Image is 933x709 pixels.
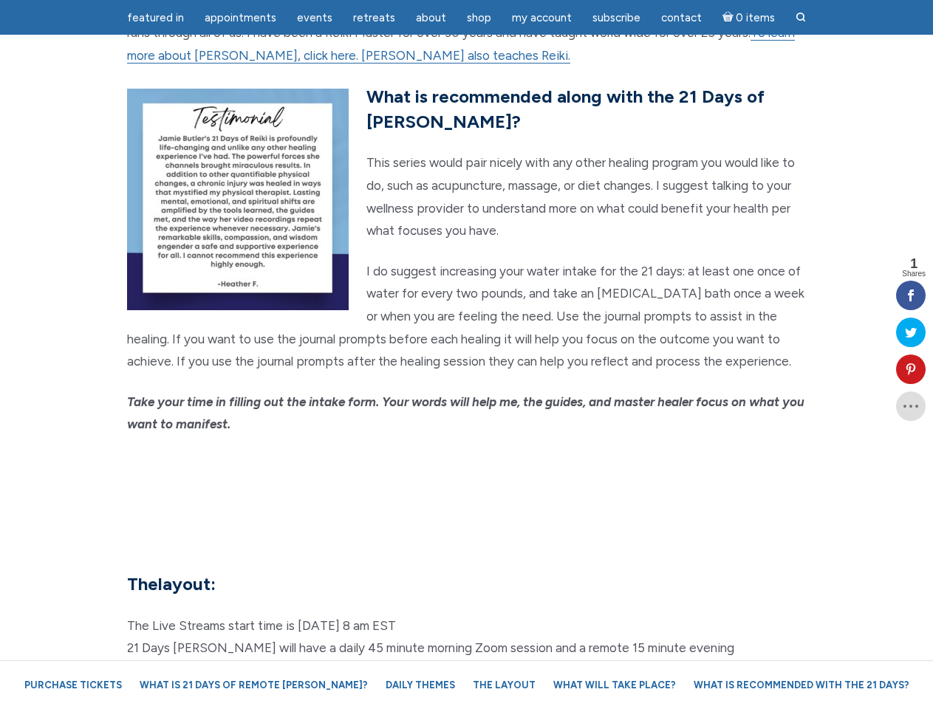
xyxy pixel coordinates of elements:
a: Contact [652,4,711,32]
a: The Layout [465,672,543,698]
a: Appointments [196,4,285,32]
p: I do suggest increasing your water intake for the 21 days: at least one once of water for every t... [127,260,807,373]
a: What is 21 Days of Remote [PERSON_NAME]? [132,672,375,698]
a: Retreats [344,4,404,32]
span: Retreats [353,11,395,24]
a: What will take place? [546,672,683,698]
span: Appointments [205,11,276,24]
em: Take your time in filling out the intake form. Your words will help me, the guides, and master he... [127,394,804,432]
span: 0 items [736,13,775,24]
span: Shop [467,11,491,24]
a: About [407,4,455,32]
strong: What is recommended along with the 21 Days of [PERSON_NAME]? [366,86,765,132]
a: To learn more about [PERSON_NAME], click here. [PERSON_NAME] also teaches Reiki. [127,25,795,64]
span: Contact [661,11,702,24]
i: Cart [722,11,737,24]
span: featured in [127,11,184,24]
span: My Account [512,11,572,24]
span: Events [297,11,332,24]
a: What is recommended with the 21 Days? [686,672,917,698]
a: Cart0 items [714,2,785,32]
a: Events [288,4,341,32]
a: My Account [503,4,581,32]
span: 1 [902,257,926,270]
span: About [416,11,446,24]
a: Shop [458,4,500,32]
strong: The layout: [127,573,216,595]
span: Shares [902,270,926,278]
a: Purchase Tickets [17,672,129,698]
a: featured in [118,4,193,32]
span: Subscribe [592,11,640,24]
a: Subscribe [584,4,649,32]
a: Daily Themes [378,672,462,698]
p: This series would pair nicely with any other healing program you would like to do, such as acupun... [127,151,807,242]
